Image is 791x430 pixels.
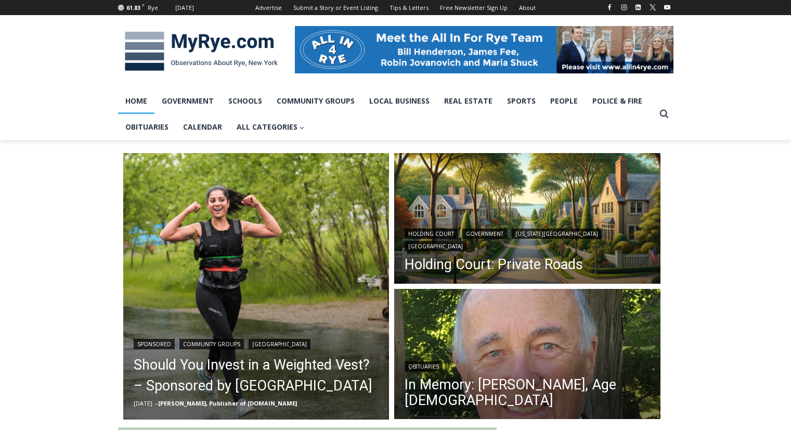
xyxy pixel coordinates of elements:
div: | | [134,337,379,349]
img: DALLE 2025-09-08 Holding Court 2025-09-09 Private Roads [394,153,660,286]
nav: Primary Navigation [118,88,655,141]
button: View Search Form [655,105,673,123]
img: (PHOTO: Runner with a weighted vest. Contributed.) [123,153,390,420]
a: Obituaries [405,361,443,372]
span: All Categories [237,121,305,133]
img: All in for Rye [295,26,673,73]
a: Holding Court [405,229,458,239]
a: All Categories [229,114,312,140]
a: Real Estate [437,88,500,114]
a: Sponsored [134,339,175,349]
a: Should You Invest in a Weighted Vest? – Sponsored by [GEOGRAPHIC_DATA] [134,355,379,396]
span: – [155,399,158,407]
div: Rye [148,3,158,12]
a: Instagram [618,1,630,14]
a: Government [154,88,221,114]
time: [DATE] [134,399,152,407]
a: Calendar [176,114,229,140]
a: [US_STATE][GEOGRAPHIC_DATA] [512,229,602,239]
a: Sports [500,88,543,114]
span: F [142,2,145,8]
a: Community Groups [179,339,244,349]
a: People [543,88,585,114]
a: Police & Fire [585,88,650,114]
div: [DATE] [175,3,194,12]
a: [GEOGRAPHIC_DATA] [249,339,310,349]
a: [PERSON_NAME], Publisher of [DOMAIN_NAME] [158,399,297,407]
a: YouTube [661,1,673,14]
a: Linkedin [632,1,644,14]
a: Community Groups [269,88,362,114]
img: MyRye.com [118,24,284,79]
img: Obituary - Richard Allen Hynson [394,289,660,422]
a: Home [118,88,154,114]
div: | | | [405,226,650,251]
a: Local Business [362,88,437,114]
a: Read More Holding Court: Private Roads [394,153,660,286]
a: [GEOGRAPHIC_DATA] [405,241,466,251]
a: Read More Should You Invest in a Weighted Vest? – Sponsored by White Plains Hospital [123,153,390,420]
a: Read More In Memory: Richard Allen Hynson, Age 93 [394,289,660,422]
a: Holding Court: Private Roads [405,257,650,272]
a: X [646,1,659,14]
a: Schools [221,88,269,114]
a: Facebook [603,1,616,14]
a: In Memory: [PERSON_NAME], Age [DEMOGRAPHIC_DATA] [405,377,650,408]
span: 61.83 [126,4,140,11]
a: Government [462,229,507,239]
a: Obituaries [118,114,176,140]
